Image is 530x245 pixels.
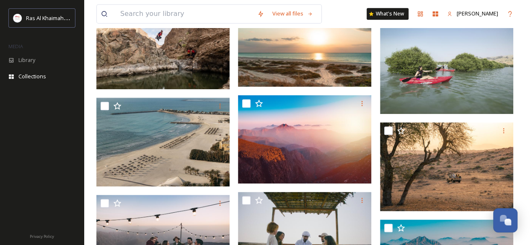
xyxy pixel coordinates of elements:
img: Al Wadi desert RAK.jpg [380,122,513,211]
a: Privacy Policy [30,231,54,241]
img: Beach Ras Al Khaimah.jpg [96,98,230,186]
span: Library [18,56,35,64]
span: [PERSON_NAME] [457,10,498,17]
a: [PERSON_NAME] [443,5,502,22]
a: View all files [268,5,317,22]
button: Open Chat [493,208,517,232]
span: Privacy Policy [30,234,54,239]
span: Ras Al Khaimah Tourism Development Authority [26,14,145,22]
span: MEDIA [8,43,23,49]
span: Collections [18,72,46,80]
a: What's New [367,8,408,20]
img: RAK Mangrove Kayaking_.jpg [380,14,513,114]
input: Search your library [116,5,253,23]
img: Jebel Jais Ras Al Khaimah UAE.jpg [238,95,371,183]
img: Wadi Shawka Ras Al Khaimah UAE.jpg [96,0,230,89]
img: Logo_RAKTDA_RGB-01.png [13,14,22,22]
